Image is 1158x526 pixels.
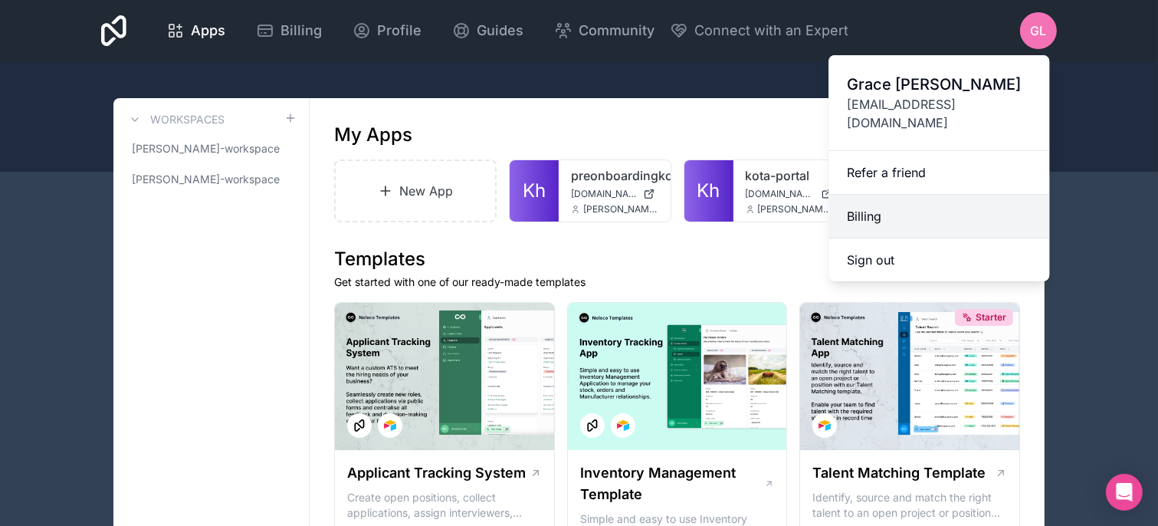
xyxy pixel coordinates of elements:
button: Sign out [828,238,1049,281]
img: Airtable Logo [617,419,629,432]
span: GL [1031,21,1047,40]
button: Connect with an Expert [670,20,848,41]
span: [PERSON_NAME][EMAIL_ADDRESS][DOMAIN_NAME] [583,203,658,215]
span: Kh [523,179,546,203]
a: Billing [828,195,1049,238]
h1: Applicant Tracking System [347,462,526,484]
span: [PERSON_NAME]-workspace [132,172,280,187]
h1: My Apps [334,123,412,147]
a: Profile [340,14,434,48]
a: Guides [440,14,536,48]
p: Get started with one of our ready-made templates [334,275,1020,290]
a: kota-portal [746,166,833,185]
a: Kh [684,160,733,222]
span: [EMAIL_ADDRESS][DOMAIN_NAME] [847,95,1031,132]
a: [DOMAIN_NAME] [571,188,658,200]
a: [PERSON_NAME]-workspace [126,166,297,193]
span: [PERSON_NAME][EMAIL_ADDRESS][DOMAIN_NAME] [758,203,833,215]
span: [DOMAIN_NAME] [746,188,815,200]
a: Apps [154,14,238,48]
p: Identify, source and match the right talent to an open project or position with our Talent Matchi... [812,490,1007,521]
span: Profile [377,20,422,41]
a: Billing [244,14,334,48]
span: Kh [697,179,720,203]
p: Create open positions, collect applications, assign interviewers, centralise candidate feedback a... [347,490,542,521]
div: Open Intercom Messenger [1106,474,1143,511]
span: Billing [280,20,322,41]
span: Community [579,20,654,41]
a: Kh [510,160,559,222]
span: Apps [191,20,225,41]
span: Guides [477,20,523,41]
a: Community [542,14,667,48]
a: New App [334,159,497,222]
span: [DOMAIN_NAME] [571,188,637,200]
a: [DOMAIN_NAME] [746,188,833,200]
h1: Inventory Management Template [580,462,764,505]
span: [PERSON_NAME]-workspace [132,141,280,156]
h3: Workspaces [150,112,225,127]
a: Refer a friend [828,151,1049,195]
span: Grace [PERSON_NAME] [847,74,1031,95]
a: preonboardingkotahub [571,166,658,185]
a: Workspaces [126,110,225,129]
h1: Templates [334,247,1020,271]
img: Airtable Logo [818,419,831,432]
span: Connect with an Expert [694,20,848,41]
span: Starter [976,311,1006,324]
img: Airtable Logo [384,419,396,432]
h1: Talent Matching Template [812,462,986,484]
a: [PERSON_NAME]-workspace [126,135,297,163]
